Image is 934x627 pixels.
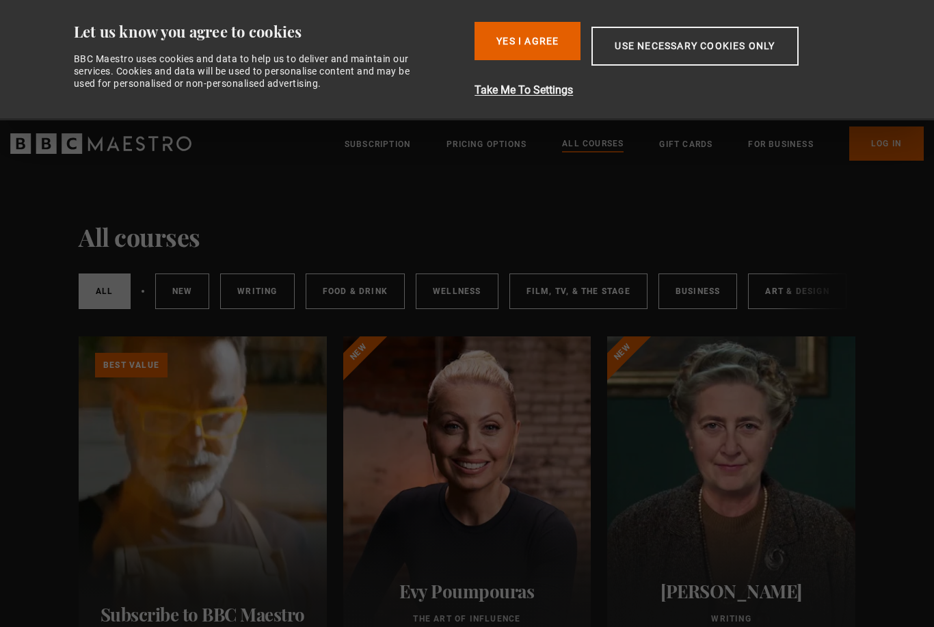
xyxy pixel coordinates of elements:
[849,126,924,161] a: Log In
[345,137,411,151] a: Subscription
[624,581,839,602] h2: [PERSON_NAME]
[562,137,624,152] a: All Courses
[748,137,813,151] a: For business
[659,137,712,151] a: Gift Cards
[306,274,405,309] a: Food & Drink
[10,133,191,154] svg: BBC Maestro
[360,613,575,625] p: The Art of Influence
[360,581,575,602] h2: Evy Poumpouras
[748,274,846,309] a: Art & Design
[155,274,210,309] a: New
[95,353,168,377] p: Best value
[79,222,200,251] h1: All courses
[416,274,498,309] a: Wellness
[509,274,648,309] a: Film, TV, & The Stage
[74,53,425,90] div: BBC Maestro uses cookies and data to help us to deliver and maintain our services. Cookies and da...
[446,137,526,151] a: Pricing Options
[475,82,870,98] button: Take Me To Settings
[658,274,738,309] a: Business
[79,274,131,309] a: All
[220,274,294,309] a: Writing
[591,27,798,66] button: Use necessary cookies only
[475,22,581,60] button: Yes I Agree
[624,613,839,625] p: Writing
[345,126,924,161] nav: Primary
[74,22,464,42] div: Let us know you agree to cookies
